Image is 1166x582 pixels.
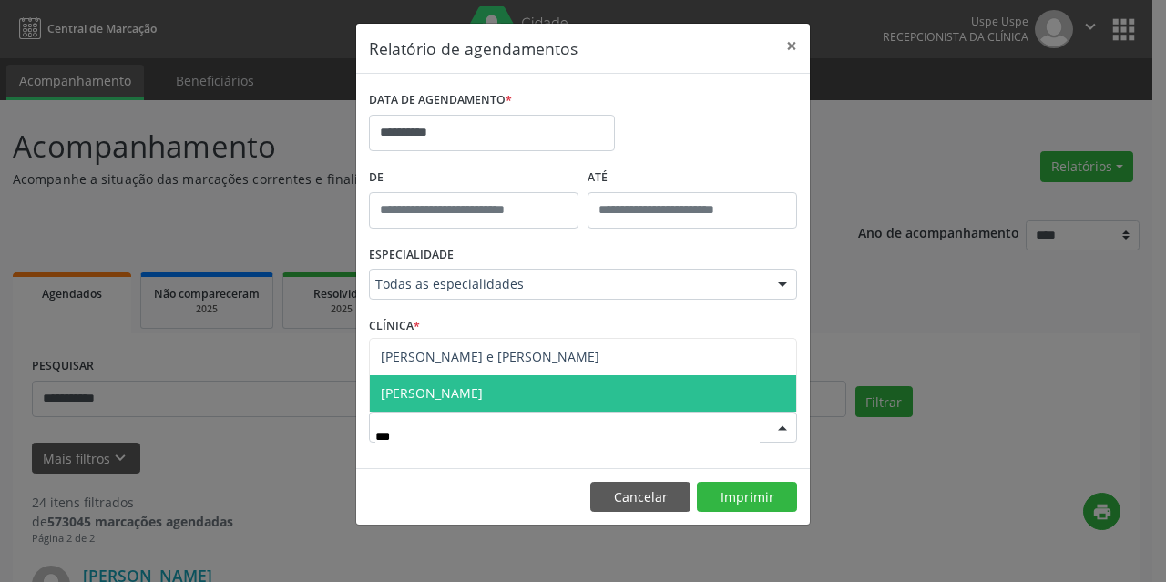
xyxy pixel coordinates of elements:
button: Imprimir [697,482,797,513]
span: Todas as especialidades [375,275,760,293]
label: DATA DE AGENDAMENTO [369,87,512,115]
span: [PERSON_NAME] e [PERSON_NAME] [381,348,599,365]
label: De [369,164,578,192]
button: Close [773,24,810,68]
h5: Relatório de agendamentos [369,36,578,60]
label: ESPECIALIDADE [369,241,454,270]
span: [PERSON_NAME] [381,384,483,402]
label: CLÍNICA [369,312,420,341]
label: ATÉ [588,164,797,192]
button: Cancelar [590,482,690,513]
